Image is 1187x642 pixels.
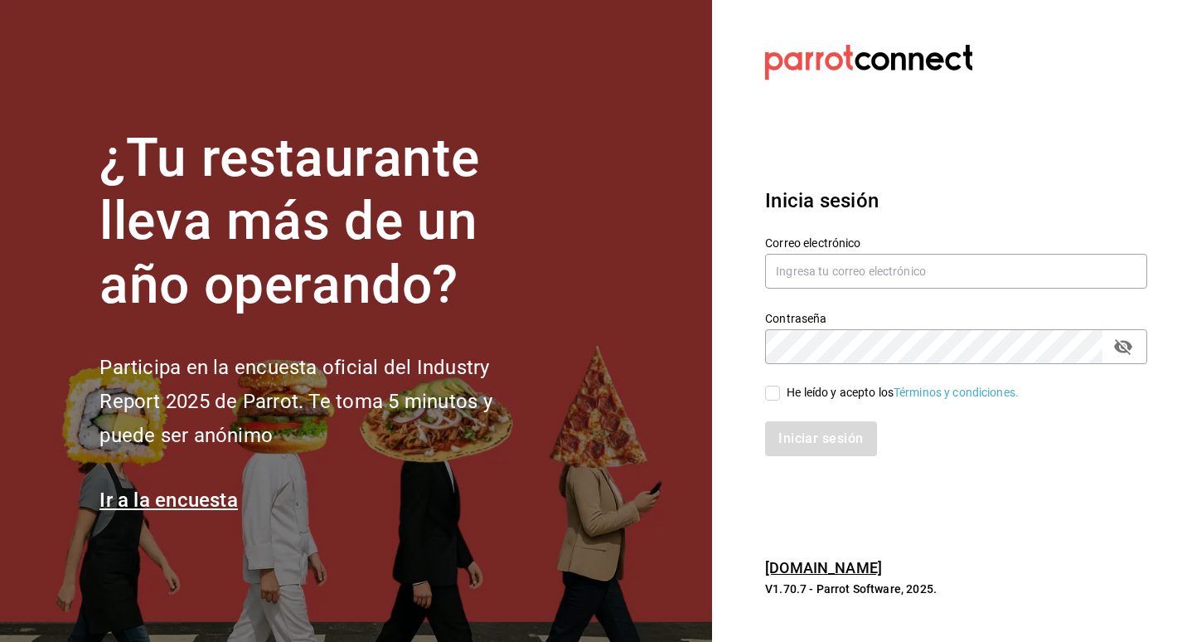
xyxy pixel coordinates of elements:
[765,581,1147,597] p: V1.70.7 - Parrot Software, 2025.
[765,236,1147,248] label: Correo electrónico
[765,186,1147,216] h3: Inicia sesión
[787,384,1019,401] div: He leído y acepto los
[765,559,882,576] a: [DOMAIN_NAME]
[765,254,1147,289] input: Ingresa tu correo electrónico
[894,386,1019,399] a: Términos y condiciones.
[99,351,547,452] h2: Participa en la encuesta oficial del Industry Report 2025 de Parrot. Te toma 5 minutos y puede se...
[99,489,238,512] a: Ir a la encuesta
[765,312,1147,323] label: Contraseña
[1109,333,1137,361] button: passwordField
[99,127,547,318] h1: ¿Tu restaurante lleva más de un año operando?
